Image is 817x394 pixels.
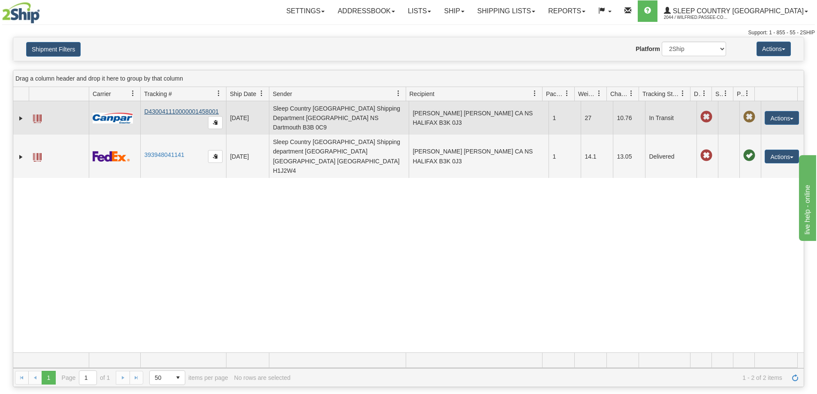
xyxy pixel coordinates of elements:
a: Sender filter column settings [391,86,406,101]
span: Recipient [410,90,434,98]
td: 10.76 [613,101,645,135]
td: [DATE] [226,101,269,135]
span: Packages [546,90,564,98]
td: 1 [549,101,581,135]
span: Late [700,150,712,162]
span: Page sizes drop down [149,370,185,385]
td: [PERSON_NAME] [PERSON_NAME] CA NS HALIFAX B3K 0J3 [409,135,549,178]
a: Packages filter column settings [560,86,574,101]
div: Support: 1 - 855 - 55 - 2SHIP [2,29,815,36]
span: Pickup Successfully created [743,150,755,162]
a: Label [33,149,42,163]
a: Expand [17,153,25,161]
td: [DATE] [226,135,269,178]
td: 27 [581,101,613,135]
div: No rows are selected [234,374,291,381]
td: 14.1 [581,135,613,178]
button: Actions [765,111,799,125]
a: Reports [542,0,592,22]
button: Copy to clipboard [208,116,223,129]
td: Sleep Country [GEOGRAPHIC_DATA] Shipping Department [GEOGRAPHIC_DATA] NS Dartmouth B3B 0C9 [269,101,409,135]
a: Ship Date filter column settings [254,86,269,101]
a: Pickup Status filter column settings [740,86,754,101]
button: Copy to clipboard [208,150,223,163]
a: Settings [280,0,331,22]
a: Shipping lists [471,0,542,22]
a: 393948041141 [144,151,184,158]
a: Charge filter column settings [624,86,639,101]
td: 1 [549,135,581,178]
a: Label [33,111,42,124]
iframe: chat widget [797,153,816,241]
span: Sender [273,90,292,98]
span: Tracking Status [642,90,680,98]
span: Sleep Country [GEOGRAPHIC_DATA] [671,7,804,15]
img: 14 - Canpar [93,113,133,123]
span: Page of 1 [62,370,110,385]
a: Weight filter column settings [592,86,606,101]
td: 13.05 [613,135,645,178]
a: Tracking # filter column settings [211,86,226,101]
button: Actions [765,150,799,163]
a: Carrier filter column settings [126,86,140,101]
a: Delivery Status filter column settings [697,86,711,101]
span: Pickup Not Assigned [743,111,755,123]
img: logo2044.jpg [2,2,40,24]
a: Ship [437,0,470,22]
a: Lists [401,0,437,22]
span: Tracking # [144,90,172,98]
span: Delivery Status [694,90,701,98]
span: Late [700,111,712,123]
a: D430041110000001458001 [144,108,219,115]
span: Charge [610,90,628,98]
button: Shipment Filters [26,42,81,57]
a: Expand [17,114,25,123]
input: Page 1 [79,371,96,385]
span: 50 [155,373,166,382]
td: Delivered [645,135,696,178]
span: 2044 / Wilfried.Passee-Coutrin [664,13,728,22]
span: Pickup Status [737,90,744,98]
a: Addressbook [331,0,401,22]
span: Shipment Issues [715,90,723,98]
span: Ship Date [230,90,256,98]
a: Shipment Issues filter column settings [718,86,733,101]
a: Tracking Status filter column settings [675,86,690,101]
span: Carrier [93,90,111,98]
a: Refresh [788,371,802,385]
span: Page 1 [42,371,55,385]
span: Weight [578,90,596,98]
a: Sleep Country [GEOGRAPHIC_DATA] 2044 / Wilfried.Passee-Coutrin [657,0,814,22]
td: Sleep Country [GEOGRAPHIC_DATA] Shipping department [GEOGRAPHIC_DATA] [GEOGRAPHIC_DATA] [GEOGRAPH... [269,135,409,178]
img: 2 - FedEx Express® [93,151,130,162]
span: 1 - 2 of 2 items [296,374,782,381]
td: [PERSON_NAME] [PERSON_NAME] CA NS HALIFAX B3K 0J3 [409,101,549,135]
span: items per page [149,370,228,385]
label: Platform [636,45,660,53]
button: Actions [757,42,791,56]
div: grid grouping header [13,70,804,87]
div: live help - online [6,5,79,15]
span: select [171,371,185,385]
td: In Transit [645,101,696,135]
a: Recipient filter column settings [528,86,542,101]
